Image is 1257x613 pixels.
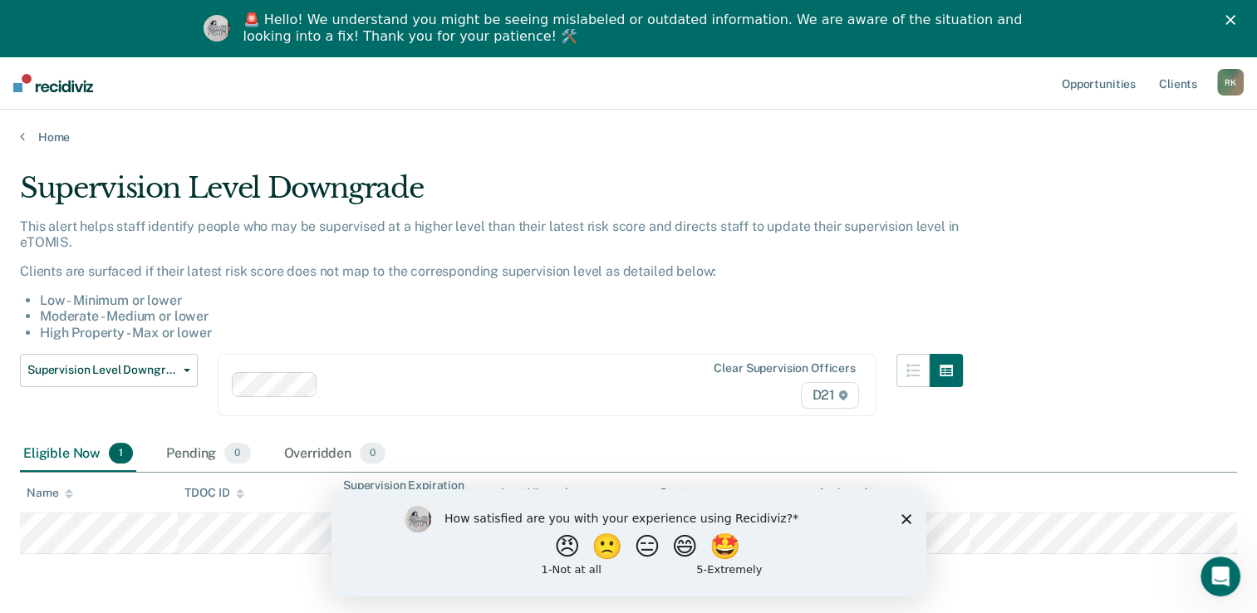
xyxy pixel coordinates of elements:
div: Status [660,486,695,500]
img: Recidiviz [13,74,93,92]
iframe: Intercom live chat [1201,557,1240,596]
div: R K [1217,69,1244,96]
div: 🚨 Hello! We understand you might be seeing mislabeled or outdated information. We are aware of th... [243,12,1028,45]
div: Clear supervision officers [714,361,855,375]
div: Assigned to [818,486,896,500]
li: High Property - Max or lower [40,325,963,341]
li: Low - Minimum or lower [40,292,963,308]
a: Clients [1156,56,1201,110]
div: Pending0 [163,436,253,473]
div: Eligible Now1 [20,436,136,473]
span: 0 [224,443,250,464]
div: Close [1225,15,1242,25]
span: Supervision Level Downgrade [27,363,177,377]
button: RK [1217,69,1244,96]
div: TDOC ID [184,486,244,500]
div: Supervision Expiration Date [343,478,488,507]
div: Supervision Level Downgrade [20,171,963,218]
div: Last Viewed [501,486,582,500]
a: Home [20,130,1237,145]
img: Profile image for Kim [204,15,230,42]
a: Opportunities [1058,56,1139,110]
p: Clients are surfaced if their latest risk score does not map to the corresponding supervision lev... [20,263,963,279]
iframe: Survey by Kim from Recidiviz [331,489,926,596]
span: 1 [109,443,133,464]
div: Name [27,486,73,500]
div: Overridden0 [281,436,390,473]
span: 0 [360,443,385,464]
span: D21 [801,382,858,409]
li: Moderate - Medium or lower [40,308,963,324]
p: This alert helps staff identify people who may be supervised at a higher level than their latest ... [20,218,963,250]
button: Supervision Level Downgrade [20,354,198,387]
